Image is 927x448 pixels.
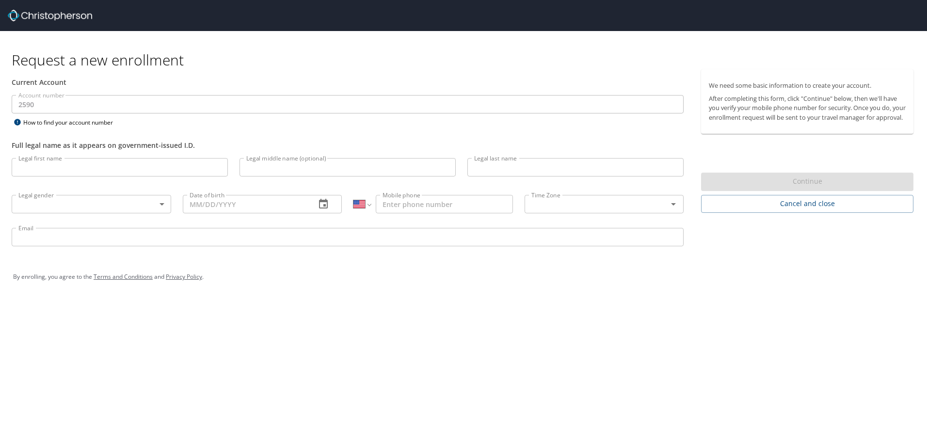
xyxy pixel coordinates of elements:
[376,195,513,213] input: Enter phone number
[12,50,921,69] h1: Request a new enrollment
[13,265,914,289] div: By enrolling, you agree to the and .
[12,116,133,128] div: How to find your account number
[166,272,202,281] a: Privacy Policy
[709,81,906,90] p: We need some basic information to create your account.
[94,272,153,281] a: Terms and Conditions
[709,94,906,122] p: After completing this form, click "Continue" below, then we'll have you verify your mobile phone ...
[709,198,906,210] span: Cancel and close
[701,195,913,213] button: Cancel and close
[12,140,684,150] div: Full legal name as it appears on government-issued I.D.
[183,195,308,213] input: MM/DD/YYYY
[8,10,92,21] img: cbt logo
[12,195,171,213] div: ​
[12,77,684,87] div: Current Account
[667,197,680,211] button: Open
